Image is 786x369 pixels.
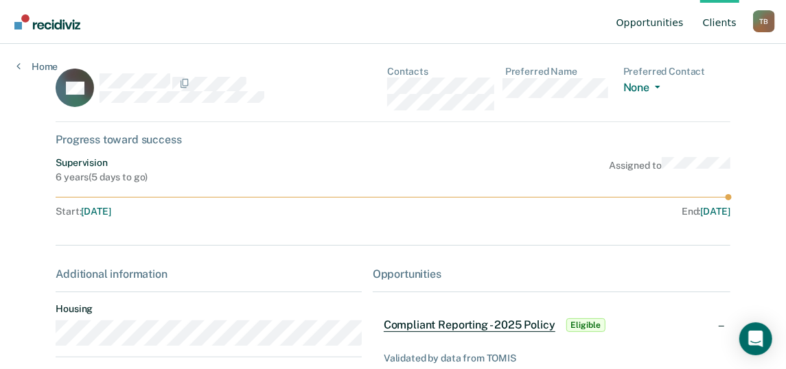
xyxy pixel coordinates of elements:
div: 6 years ( 5 days to go ) [56,171,148,183]
div: End : [399,206,730,217]
img: Recidiviz [14,14,80,29]
div: Start : [56,206,393,217]
div: Progress toward success [56,133,730,146]
span: [DATE] [701,206,730,217]
div: Validated by data from TOMIS [384,353,719,364]
span: Compliant Reporting - 2025 Policy [384,318,555,332]
dt: Preferred Contact [623,66,730,78]
a: Home [16,60,58,73]
div: Additional information [56,267,362,281]
dt: Housing [56,303,362,315]
div: Supervision [56,157,148,169]
div: T B [753,10,775,32]
div: Open Intercom Messenger [739,322,772,355]
div: Opportunities [373,267,730,281]
dt: Contacts [387,66,494,78]
span: Eligible [566,318,605,332]
button: Profile dropdown button [753,10,775,32]
div: Compliant Reporting - 2025 PolicyEligible [373,303,730,347]
span: [DATE] [81,206,111,217]
dt: Preferred Name [505,66,612,78]
div: Assigned to [609,157,730,183]
button: None [623,81,666,97]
